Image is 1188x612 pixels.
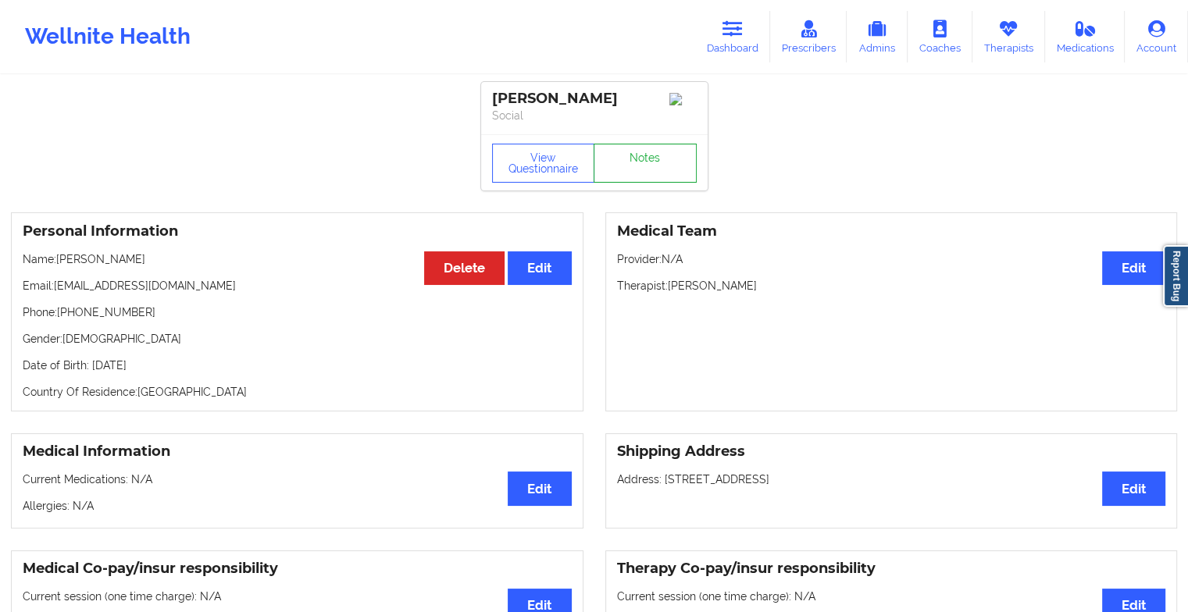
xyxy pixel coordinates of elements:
p: Email: [EMAIL_ADDRESS][DOMAIN_NAME] [23,278,572,294]
p: Country Of Residence: [GEOGRAPHIC_DATA] [23,384,572,400]
p: Social [492,108,697,123]
a: Therapists [972,11,1045,62]
button: Edit [508,471,571,505]
a: Dashboard [695,11,770,62]
p: Name: [PERSON_NAME] [23,251,572,267]
a: Medications [1045,11,1126,62]
button: View Questionnaire [492,144,595,183]
h3: Therapy Co-pay/insur responsibility [617,560,1166,578]
a: Notes [594,144,697,183]
a: Report Bug [1163,245,1188,307]
button: Edit [1102,471,1165,505]
h3: Medical Information [23,443,572,461]
h3: Personal Information [23,222,572,240]
p: Date of Birth: [DATE] [23,358,572,373]
p: Provider: N/A [617,251,1166,267]
p: Current session (one time charge): N/A [617,589,1166,604]
button: Edit [1102,251,1165,285]
button: Delete [424,251,505,285]
a: Coaches [908,11,972,62]
img: Image%2Fplaceholer-image.png [669,93,697,105]
div: [PERSON_NAME] [492,90,697,108]
h3: Medical Team [617,222,1166,240]
p: Phone: [PHONE_NUMBER] [23,304,572,320]
p: Address: [STREET_ADDRESS] [617,471,1166,487]
p: Current Medications: N/A [23,471,572,487]
h3: Shipping Address [617,443,1166,461]
a: Account [1125,11,1188,62]
p: Therapist: [PERSON_NAME] [617,278,1166,294]
p: Gender: [DEMOGRAPHIC_DATA] [23,331,572,347]
p: Allergies: N/A [23,498,572,514]
a: Prescribers [770,11,847,62]
button: Edit [508,251,571,285]
a: Admins [847,11,908,62]
p: Current session (one time charge): N/A [23,589,572,604]
h3: Medical Co-pay/insur responsibility [23,560,572,578]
